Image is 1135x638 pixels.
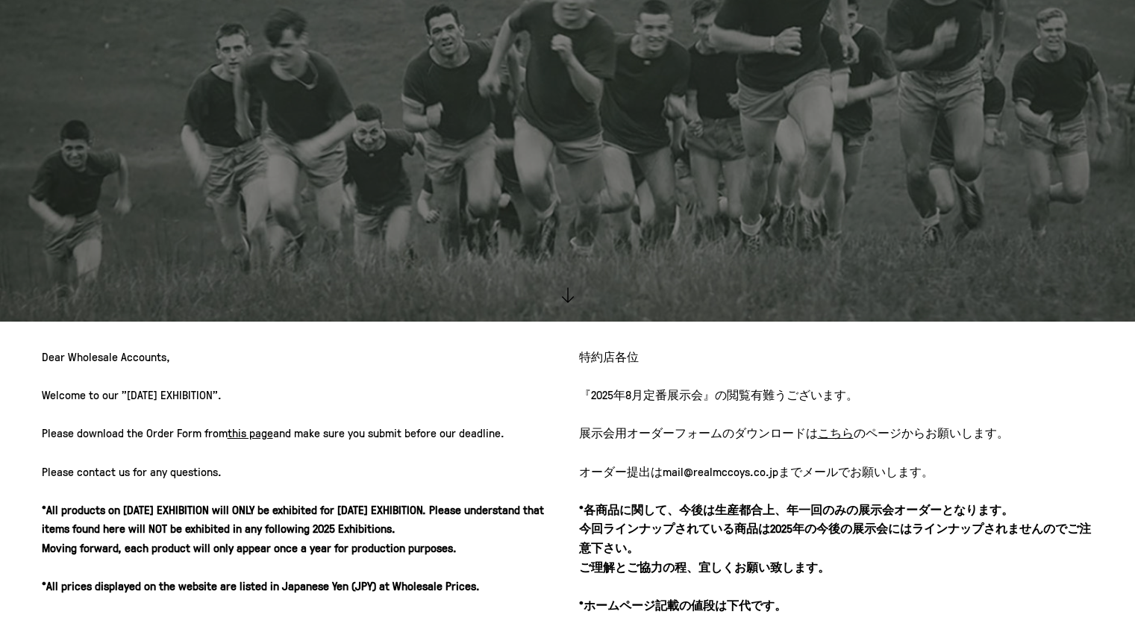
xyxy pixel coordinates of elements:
[228,425,273,441] a: this page
[579,501,1091,556] strong: *各商品に関して、今後は生産都合上、年一回のみの展示会オーダーとなります。 今回ラインナップされている商品は2025年の今後の展示会にはラインナップされませんのでご注意下さい。
[42,501,544,594] strong: *All products on [DATE] EXHIBITION will ONLY be exhibited for [DATE] EXHIBITION. Please understan...
[579,348,1094,615] p: 特約店各位 『2025年8月定番展示会』の閲覧有難うございます。 展示会用オーダーフォームのダウンロードは からお願いします。 オーダー提出はmail@realmccoys.co.jpまでメール...
[818,425,854,441] u: こちら
[42,348,557,596] p: Dear Wholesale Accounts, Welcome to our "[DATE] EXHIBITION". Please download the Order Form from ...
[579,597,787,613] strong: *ホームページ記載の値段は下代です。
[579,559,830,575] strong: ご理解とご協力の程、宜しくお願い致します。
[818,425,901,441] a: こちらのページ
